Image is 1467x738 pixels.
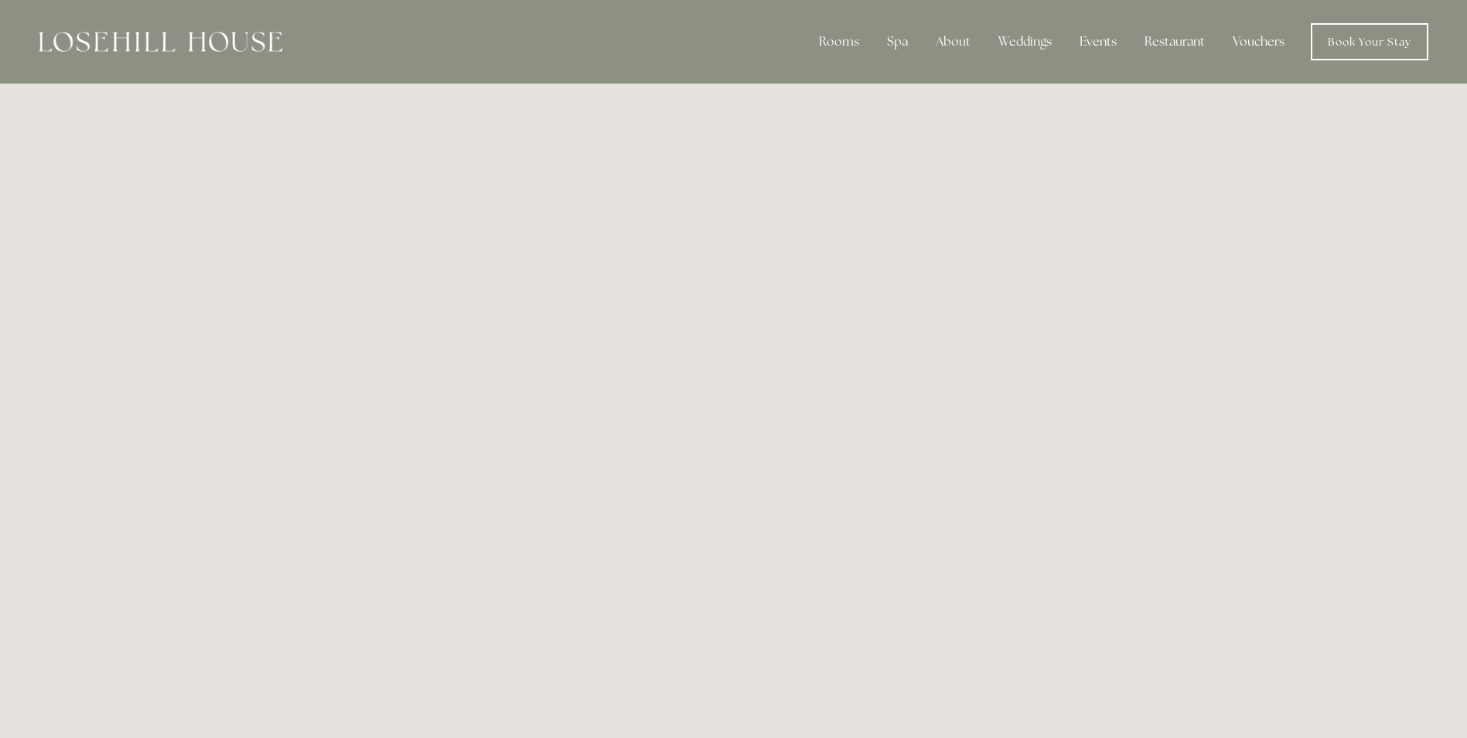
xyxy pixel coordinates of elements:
[1311,23,1428,60] a: Book Your Stay
[1067,26,1129,57] div: Events
[1132,26,1217,57] div: Restaurant
[923,26,983,57] div: About
[875,26,920,57] div: Spa
[1220,26,1297,57] a: Vouchers
[39,32,282,52] img: Losehill House
[807,26,872,57] div: Rooms
[986,26,1064,57] div: Weddings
